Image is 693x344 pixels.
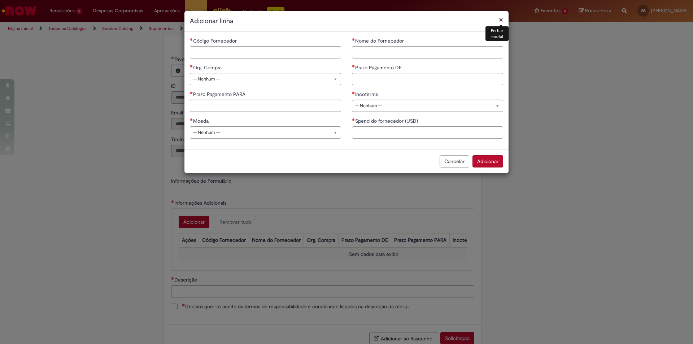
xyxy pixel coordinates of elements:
[193,38,238,44] span: Código Fornecedor
[352,65,355,68] span: Necessários
[499,16,503,23] button: Fechar modal
[355,38,405,44] span: Nome do Fornecedor
[190,38,193,41] span: Necessários
[352,38,355,41] span: Necessários
[190,17,503,26] h2: Adicionar linha
[352,126,503,139] input: Spend do fornecedor (USD)
[352,118,355,121] span: Necessários
[190,118,193,121] span: Necessários
[190,46,341,58] input: Código Fornecedor
[355,64,403,71] span: Prazo Pagamento DE
[472,155,503,167] button: Adicionar
[193,91,247,97] span: Prazo Pagamento PARA
[355,91,379,97] span: Incoterms
[193,118,210,124] span: Moeda
[352,91,355,94] span: Necessários
[193,64,223,71] span: Org. Compra
[352,46,503,58] input: Nome do Fornecedor
[190,91,193,94] span: Necessários
[355,118,419,124] span: Spend do fornecedor (USD)
[193,127,326,138] span: -- Nenhum --
[485,26,509,41] div: Fechar modal
[352,73,503,85] input: Prazo Pagamento DE
[190,100,341,112] input: Prazo Pagamento PARA
[190,65,193,68] span: Necessários
[440,155,469,167] button: Cancelar
[193,73,326,85] span: -- Nenhum --
[355,100,488,112] span: -- Nenhum --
